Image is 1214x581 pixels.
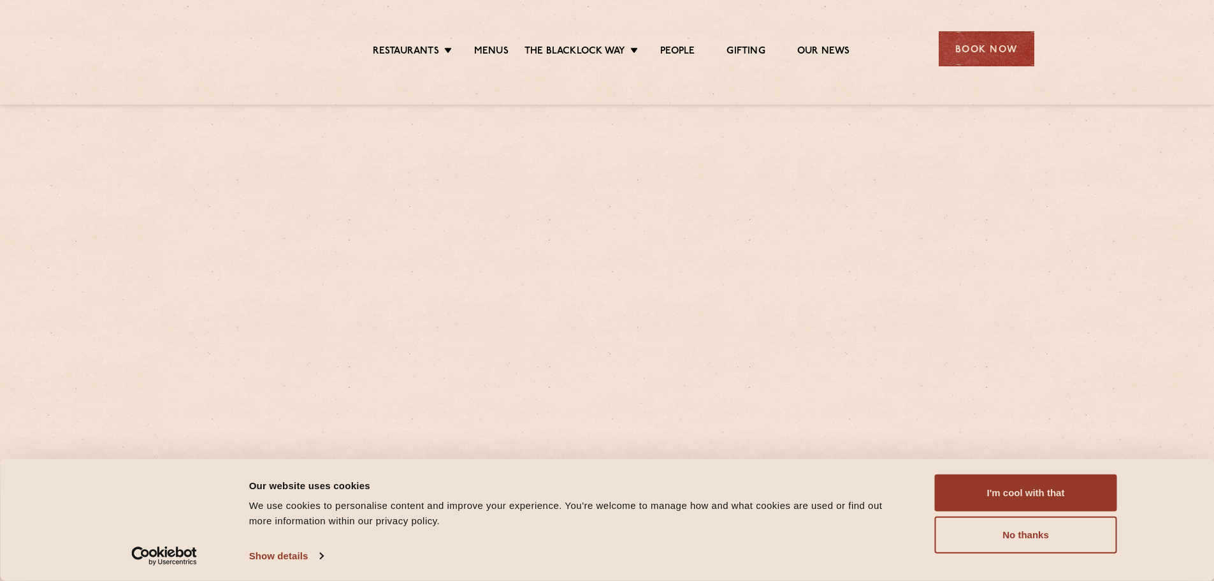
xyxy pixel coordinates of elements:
[726,45,765,59] a: Gifting
[935,517,1117,554] button: No thanks
[373,45,439,59] a: Restaurants
[249,547,323,566] a: Show details
[474,45,509,59] a: Menus
[108,547,220,566] a: Usercentrics Cookiebot - opens in a new window
[180,12,291,85] img: svg%3E
[797,45,850,59] a: Our News
[660,45,695,59] a: People
[935,474,1117,511] button: I'm cool with that
[524,45,625,59] a: The Blacklock Way
[249,498,906,529] div: We use cookies to personalise content and improve your experience. You're welcome to manage how a...
[249,478,906,493] div: Our website uses cookies
[939,31,1034,66] div: Book Now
